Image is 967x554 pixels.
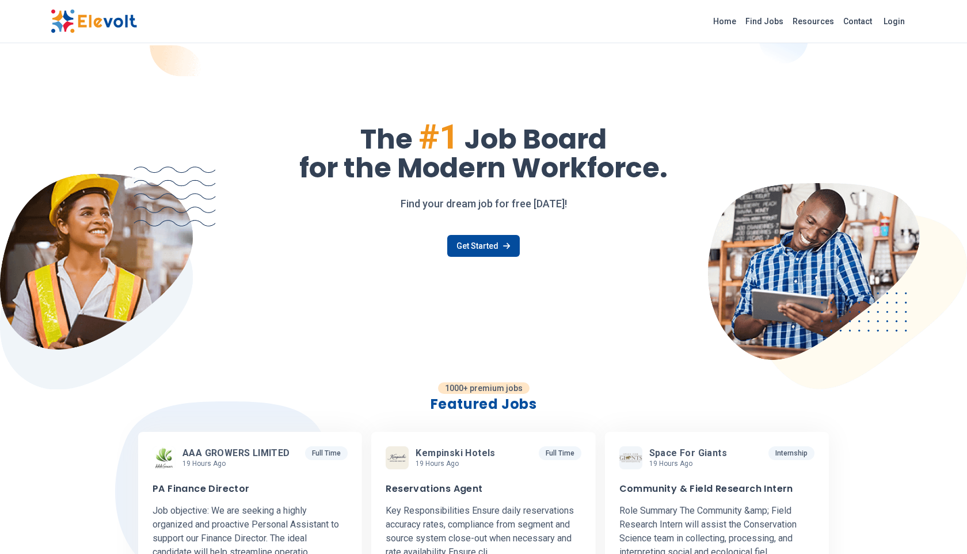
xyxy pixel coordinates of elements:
img: Space for Giants [619,453,642,463]
a: Login [877,10,912,33]
img: AAA GROWERS LIMITED [153,446,176,469]
p: Full Time [539,446,581,460]
span: #1 [418,116,459,157]
span: AAA GROWERS LIMITED [182,447,290,459]
h2: Featured Jobs [138,395,829,413]
a: Find Jobs [741,12,788,31]
p: Find your dream job for free [DATE]! [51,196,916,212]
p: 19 hours ago [416,459,500,468]
a: Resources [788,12,839,31]
h3: Community & Field Research Intern [619,483,793,495]
h3: Reservations Agent [386,483,482,495]
a: Home [709,12,741,31]
span: Kempinski Hotels [416,447,495,459]
img: Kempinski Hotels [386,446,409,469]
h1: The Job Board for the Modern Workforce. [51,120,916,182]
p: Internship [768,446,814,460]
p: Full Time [305,446,348,460]
img: Elevolt [51,9,137,33]
p: 19 hours ago [649,459,732,468]
a: Get Started [447,235,519,257]
a: Contact [839,12,877,31]
h3: PA Finance Director [153,483,250,495]
span: Space for Giants [649,447,727,459]
p: 19 hours ago [182,459,295,468]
